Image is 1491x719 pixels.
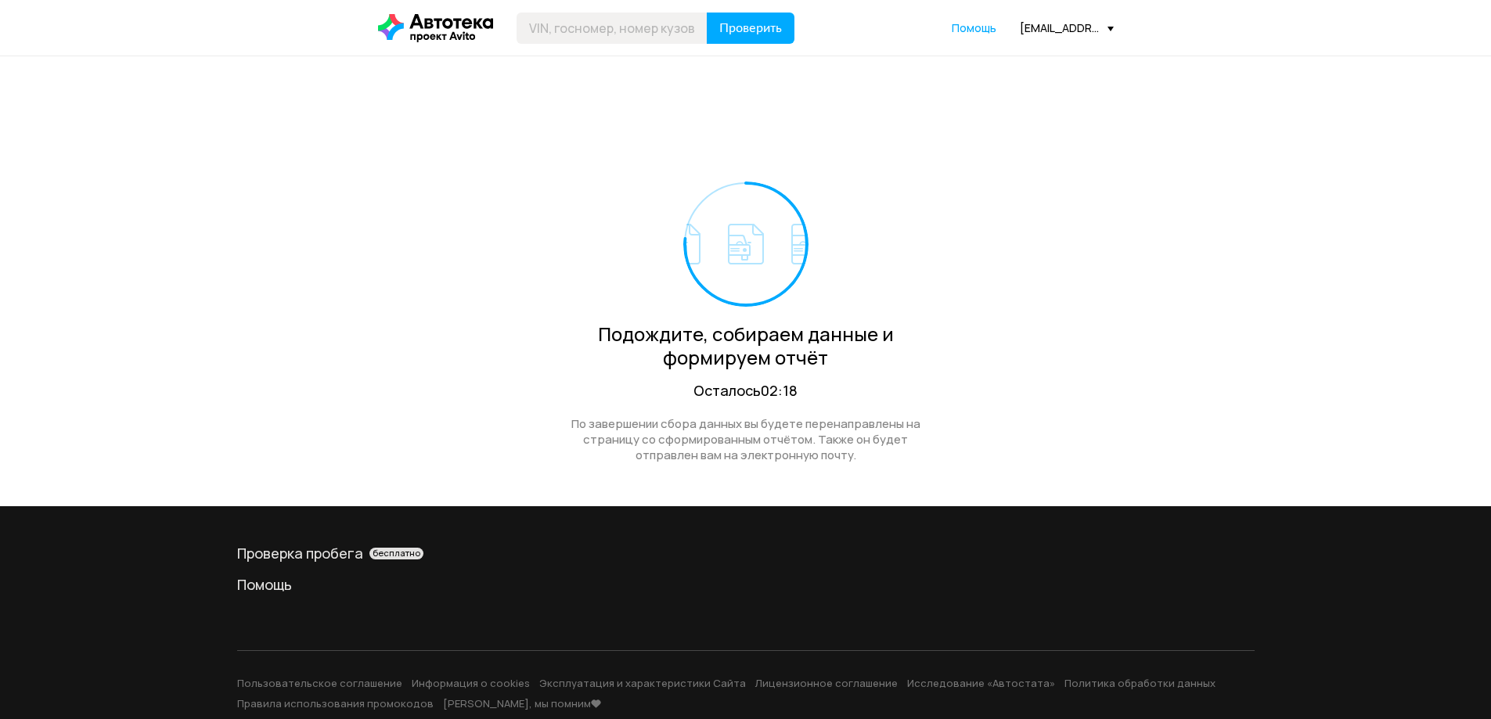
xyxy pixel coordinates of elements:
[539,676,746,690] a: Эксплуатация и характеристики Сайта
[719,22,782,34] span: Проверить
[907,676,1055,690] a: Исследование «Автостата»
[755,676,898,690] a: Лицензионное соглашение
[237,676,402,690] a: Пользовательское соглашение
[554,322,938,369] div: Подождите, собираем данные и формируем отчёт
[554,416,938,463] div: По завершении сбора данных вы будете перенаправлены на страницу со сформированным отчётом. Также ...
[707,13,794,44] button: Проверить
[443,696,602,710] a: [PERSON_NAME], мы помним
[373,548,420,559] span: бесплатно
[1020,20,1114,35] div: [EMAIL_ADDRESS][DOMAIN_NAME]
[412,676,530,690] a: Информация о cookies
[237,544,1255,563] a: Проверка пробегабесплатно
[554,381,938,401] div: Осталось 02:18
[952,20,996,36] a: Помощь
[952,20,996,35] span: Помощь
[1064,676,1215,690] a: Политика обработки данных
[517,13,708,44] input: VIN, госномер, номер кузова
[237,575,1255,594] a: Помощь
[237,696,434,710] a: Правила использования промокодов
[237,544,1255,563] div: Проверка пробега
